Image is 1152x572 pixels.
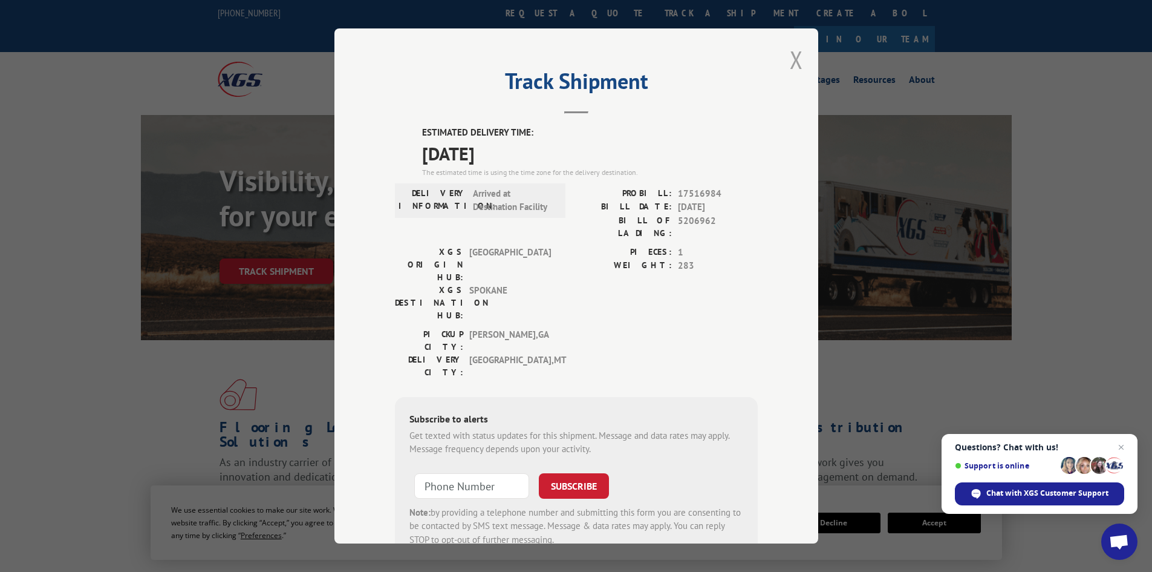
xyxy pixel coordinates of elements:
[473,187,555,214] span: Arrived at Destination Facility
[1114,440,1128,455] span: Close chat
[409,429,743,456] div: Get texted with status updates for this shipment. Message and data rates may apply. Message frequ...
[678,200,758,214] span: [DATE]
[678,246,758,260] span: 1
[395,353,463,379] label: DELIVERY CITY:
[469,353,551,379] span: [GEOGRAPHIC_DATA] , MT
[469,328,551,353] span: [PERSON_NAME] , GA
[986,488,1108,499] span: Chat with XGS Customer Support
[955,482,1124,505] div: Chat with XGS Customer Support
[395,73,758,96] h2: Track Shipment
[576,214,672,240] label: BILL OF LADING:
[678,259,758,273] span: 283
[955,442,1124,452] span: Questions? Chat with us!
[399,187,467,214] label: DELIVERY INFORMATION:
[409,507,431,518] strong: Note:
[469,284,551,322] span: SPOKANE
[469,246,551,284] span: [GEOGRAPHIC_DATA]
[576,200,672,214] label: BILL DATE:
[395,284,463,322] label: XGS DESTINATION HUB:
[414,473,529,499] input: Phone Number
[678,214,758,240] span: 5206962
[576,187,672,201] label: PROBILL:
[422,140,758,167] span: [DATE]
[576,259,672,273] label: WEIGHT:
[409,506,743,547] div: by providing a telephone number and submitting this form you are consenting to be contacted by SM...
[955,461,1056,470] span: Support is online
[1101,524,1137,560] div: Open chat
[422,167,758,178] div: The estimated time is using the time zone for the delivery destination.
[576,246,672,260] label: PIECES:
[395,328,463,353] label: PICKUP CITY:
[678,187,758,201] span: 17516984
[422,126,758,140] label: ESTIMATED DELIVERY TIME:
[409,412,743,429] div: Subscribe to alerts
[539,473,609,499] button: SUBSCRIBE
[790,44,803,76] button: Close modal
[395,246,463,284] label: XGS ORIGIN HUB:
